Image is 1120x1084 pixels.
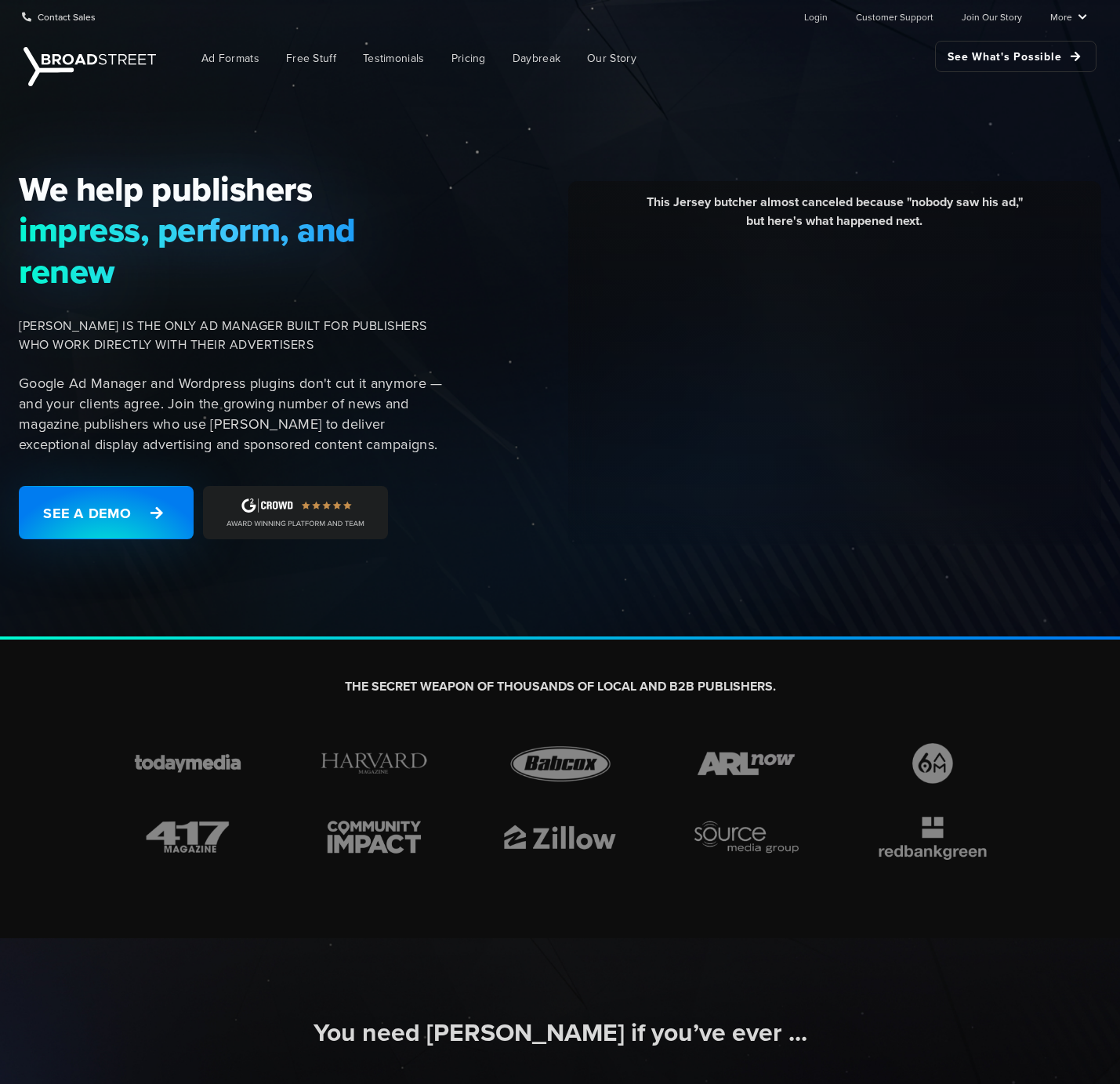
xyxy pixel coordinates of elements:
[22,1,96,32] a: Contact Sales
[1050,1,1087,32] a: More
[440,41,498,76] a: Pricing
[575,41,648,76] a: Our Story
[513,50,560,67] span: Daybreak
[868,813,998,861] img: brand-icon
[123,679,998,695] h2: THE SECRET WEAPON OF THOUSANDS OF LOCAL AND B2B PUBLISHERS.
[804,1,828,32] a: Login
[681,739,811,788] img: brand-icon
[309,813,439,861] img: brand-icon
[868,739,998,788] img: brand-icon
[201,50,259,67] span: Ad Formats
[274,41,348,76] a: Free Stuff
[19,209,449,292] span: impress, perform, and renew
[190,41,271,76] a: Ad Formats
[123,739,253,788] img: brand-icon
[935,41,1096,72] a: See What's Possible
[580,193,1089,242] div: This Jersey butcher almost canceled because "nobody saw his ad," but here's what happened next.
[495,739,625,788] img: brand-icon
[309,739,439,788] img: brand-icon
[351,41,437,76] a: Testimonials
[165,33,1096,84] nav: Main
[495,813,625,861] img: brand-icon
[19,486,194,539] a: See a Demo
[123,813,253,861] img: brand-icon
[580,242,1089,528] iframe: YouTube video player
[451,50,486,67] span: Pricing
[501,41,572,76] a: Daybreak
[19,317,449,354] span: [PERSON_NAME] IS THE ONLY AD MANAGER BUILT FOR PUBLISHERS WHO WORK DIRECTLY WITH THEIR ADVERTISERS
[681,813,811,861] img: brand-icon
[856,1,933,32] a: Customer Support
[19,373,449,455] p: Google Ad Manager and Wordpress plugins don't cut it anymore — and your clients agree. Join the g...
[24,47,156,86] img: Broadstreet | The Ad Manager for Small Publishers
[19,169,449,209] span: We help publishers
[286,50,336,67] span: Free Stuff
[587,50,636,67] span: Our Story
[962,1,1022,32] a: Join Our Story
[363,50,425,67] span: Testimonials
[123,1017,998,1050] h2: You need [PERSON_NAME] if you’ve ever ...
